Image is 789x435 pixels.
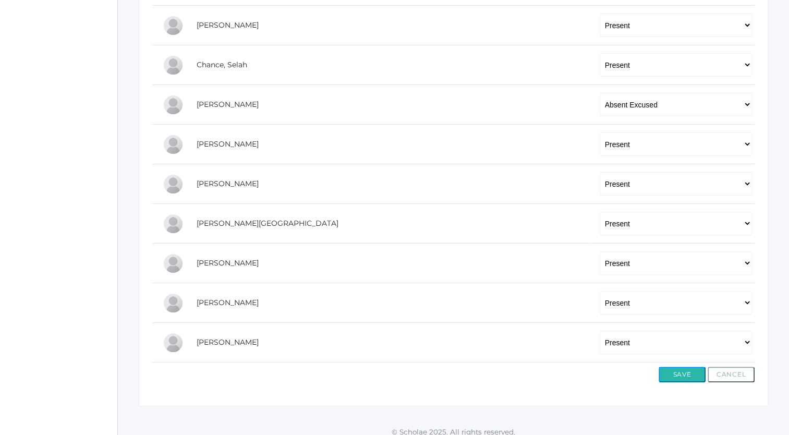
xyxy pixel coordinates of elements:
[163,174,184,195] div: Raelyn Hazen
[197,337,259,347] a: [PERSON_NAME]
[163,213,184,234] div: Shelby Hill
[163,134,184,155] div: Chase Farnes
[197,20,259,30] a: [PERSON_NAME]
[163,15,184,36] div: Gabby Brozek
[163,94,184,115] div: Levi Erner
[197,219,338,228] a: [PERSON_NAME][GEOGRAPHIC_DATA]
[197,139,259,149] a: [PERSON_NAME]
[163,55,184,76] div: Selah Chance
[708,367,755,382] button: Cancel
[163,293,184,313] div: Cole Pecor
[197,179,259,188] a: [PERSON_NAME]
[163,332,184,353] div: Abby Zylstra
[659,367,706,382] button: Save
[197,298,259,307] a: [PERSON_NAME]
[163,253,184,274] div: Payton Paterson
[197,100,259,109] a: [PERSON_NAME]
[197,258,259,268] a: [PERSON_NAME]
[197,60,247,69] a: Chance, Selah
